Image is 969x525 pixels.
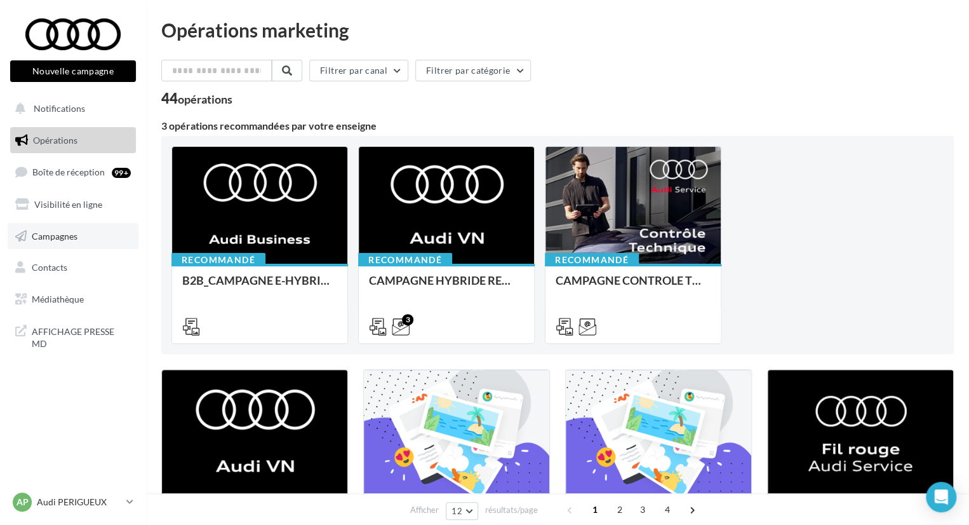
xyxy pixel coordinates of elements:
a: Boîte de réception99+ [8,158,138,186]
span: résultats/page [485,504,538,516]
span: 2 [610,500,630,520]
a: Visibilité en ligne [8,191,138,218]
button: Filtrer par catégorie [415,60,531,81]
button: Notifications [8,95,133,122]
span: 4 [657,500,678,520]
div: opérations [178,93,232,105]
span: AFFICHAGE PRESSE MD [32,323,131,350]
span: Médiathèque [32,294,84,304]
span: Campagnes [32,230,77,241]
div: 3 [402,314,413,325]
div: Recommandé [171,253,265,267]
a: Opérations [8,127,138,154]
span: 12 [451,506,462,516]
div: Recommandé [545,253,639,267]
a: AP Audi PERIGUEUX [10,490,136,514]
p: Audi PERIGUEUX [37,496,121,508]
span: 1 [585,500,605,520]
button: Filtrer par canal [309,60,408,81]
div: 99+ [112,168,131,178]
span: Opérations [33,135,77,146]
a: AFFICHAGE PRESSE MD [8,318,138,355]
div: CAMPAGNE CONTROLE TECHNIQUE 25€ OCTOBRE [556,274,711,299]
a: Médiathèque [8,286,138,313]
div: Open Intercom Messenger [926,482,956,512]
div: Opérations marketing [161,20,954,39]
div: CAMPAGNE HYBRIDE RECHARGEABLE [369,274,524,299]
a: Campagnes [8,223,138,250]
span: Visibilité en ligne [34,199,102,210]
span: AP [17,496,29,508]
button: Nouvelle campagne [10,60,136,82]
span: Notifications [34,103,85,114]
div: B2B_CAMPAGNE E-HYBRID OCTOBRE [182,274,337,299]
div: 3 opérations recommandées par votre enseigne [161,121,954,131]
div: 44 [161,92,232,106]
div: Recommandé [358,253,452,267]
a: Contacts [8,254,138,281]
span: Afficher [410,504,439,516]
span: Contacts [32,262,67,273]
span: Boîte de réception [32,167,105,177]
span: 3 [632,500,653,520]
button: 12 [446,502,478,520]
